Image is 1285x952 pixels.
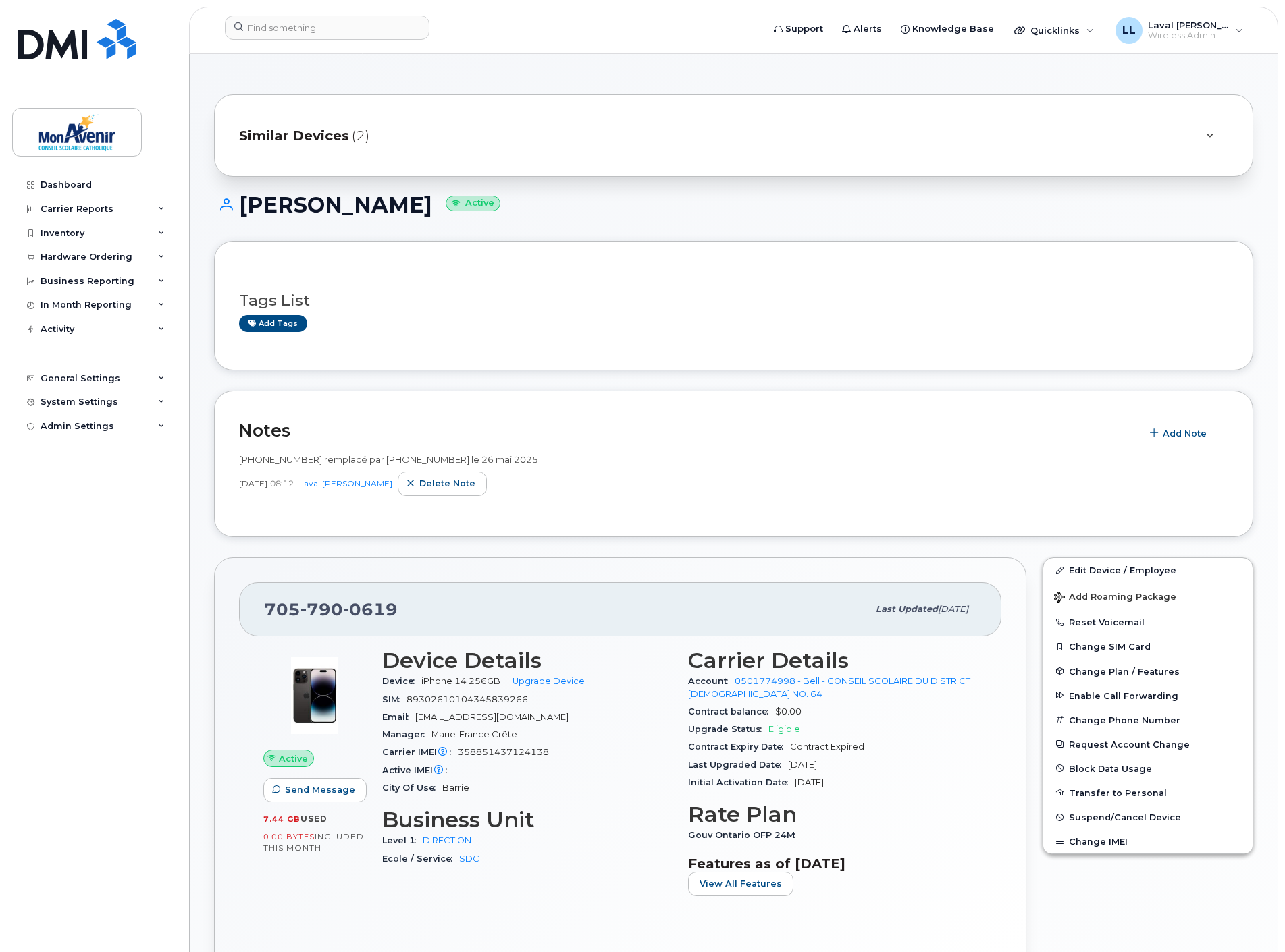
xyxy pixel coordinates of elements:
[768,724,800,734] span: Eligible
[382,808,672,832] h3: Business Unit
[506,676,585,686] a: + Upgrade Device
[458,747,549,757] span: 358851437124138
[1043,829,1253,853] button: Change IMEI
[1043,732,1253,756] button: Request Account Change
[239,315,307,332] a: Add tags
[382,712,415,722] span: Email
[1043,805,1253,829] button: Suspend/Cancel Device
[299,478,392,488] a: Laval [PERSON_NAME]
[214,193,1253,217] h1: [PERSON_NAME]
[795,777,824,787] span: [DATE]
[382,783,442,793] span: City Of Use
[688,802,978,827] h3: Rate Plan
[382,676,421,686] span: Device
[239,454,538,465] span: [PHONE_NUMBER] remplacé par [PHONE_NUMBER] le 26 mai 2025
[938,604,968,614] span: [DATE]
[459,853,479,864] a: SDC
[1043,756,1253,781] button: Block Data Usage
[1043,781,1253,805] button: Transfer to Personal
[1069,812,1181,822] span: Suspend/Cancel Device
[688,648,978,673] h3: Carrier Details
[300,814,327,824] span: used
[263,778,367,802] button: Send Message
[1163,427,1207,440] span: Add Note
[700,877,782,890] span: View All Features
[270,478,294,489] span: 08:12
[688,724,768,734] span: Upgrade Status
[263,832,315,841] span: 0.00 Bytes
[419,477,475,490] span: Delete note
[688,706,775,717] span: Contract balance
[688,741,790,752] span: Contract Expiry Date
[454,765,463,775] span: —
[263,814,300,824] span: 7.44 GB
[775,706,802,717] span: $0.00
[1043,659,1253,683] button: Change Plan / Features
[1043,582,1253,610] button: Add Roaming Package
[423,835,471,845] a: DIRECTION
[285,783,355,796] span: Send Message
[431,729,517,739] span: Marie-France Crête
[382,648,672,673] h3: Device Details
[442,783,469,793] span: Barrie
[1043,610,1253,634] button: Reset Voicemail
[1069,690,1178,700] span: Enable Call Forwarding
[239,292,1228,309] h3: Tags List
[415,712,569,722] span: [EMAIL_ADDRESS][DOMAIN_NAME]
[688,856,978,872] h3: Features as of [DATE]
[300,599,343,619] span: 790
[421,676,500,686] span: iPhone 14 256GB
[382,694,407,704] span: SIM
[239,420,1134,441] h2: Notes
[239,478,267,489] span: [DATE]
[1043,558,1253,582] a: Edit Device / Employee
[790,741,864,752] span: Contract Expired
[382,765,454,775] span: Active IMEI
[382,747,458,757] span: Carrier IMEI
[1043,683,1253,708] button: Enable Call Forwarding
[688,760,788,770] span: Last Upgraded Date
[688,676,735,686] span: Account
[1043,708,1253,732] button: Change Phone Number
[398,472,487,496] button: Delete note
[274,655,355,736] img: image20231002-3703462-njx0qo.jpeg
[1141,421,1218,445] button: Add Note
[407,694,528,704] span: 89302610104345839266
[788,760,817,770] span: [DATE]
[382,729,431,739] span: Manager
[1069,666,1180,676] span: Change Plan / Features
[239,126,349,146] span: Similar Devices
[264,599,398,619] span: 705
[688,872,793,896] button: View All Features
[688,676,970,698] a: 0501774998 - Bell - CONSEIL SCOLAIRE DU DISTRICT [DEMOGRAPHIC_DATA] NO. 64
[382,853,459,864] span: Ecole / Service
[446,196,500,211] small: Active
[688,830,802,840] span: Gouv Ontario OFP 24M
[343,599,398,619] span: 0619
[1043,634,1253,659] button: Change SIM Card
[876,604,938,614] span: Last updated
[352,126,369,146] span: (2)
[688,777,795,787] span: Initial Activation Date
[1054,592,1176,605] span: Add Roaming Package
[382,835,423,845] span: Level 1
[279,752,308,765] span: Active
